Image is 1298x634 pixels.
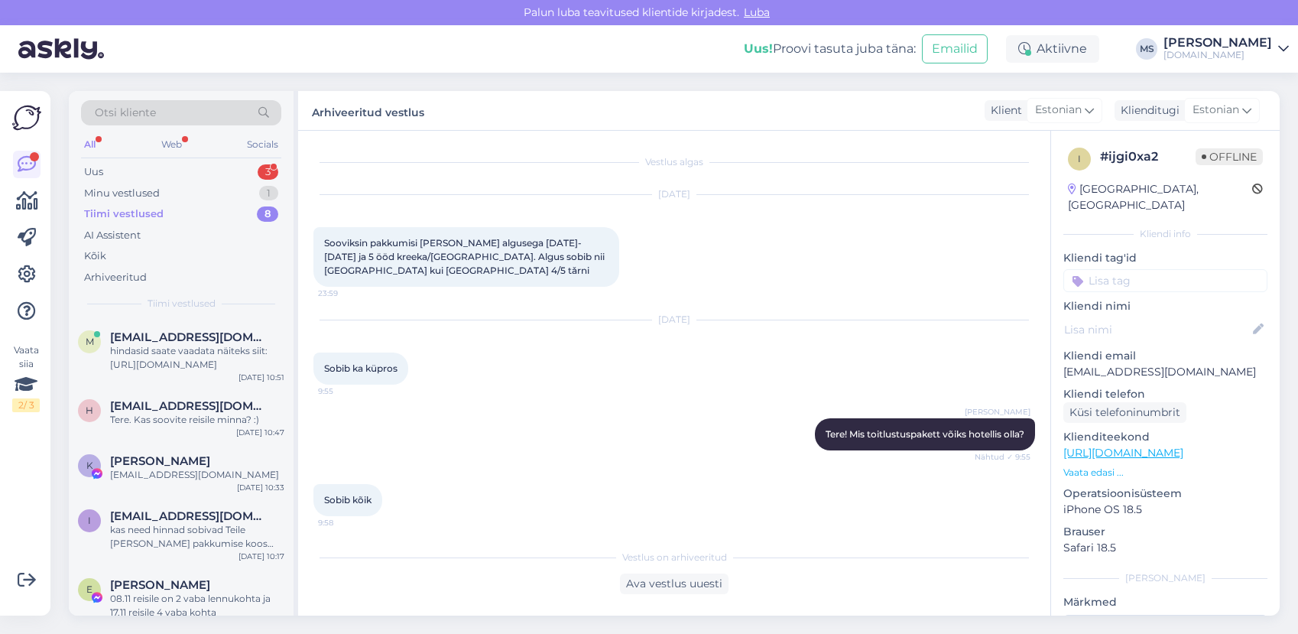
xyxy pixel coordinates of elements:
input: Lisa nimi [1064,321,1250,338]
p: [EMAIL_ADDRESS][DOMAIN_NAME] [1063,364,1267,380]
div: Klient [985,102,1022,119]
span: heive.unt@gmail.com [110,399,269,413]
p: Kliendi nimi [1063,298,1267,314]
div: Aktiivne [1006,35,1099,63]
span: Karmen Parm [110,454,210,468]
div: hindasid saate vaadata näiteks siit: [URL][DOMAIN_NAME] [110,344,284,372]
a: [PERSON_NAME][DOMAIN_NAME] [1163,37,1289,61]
span: Sobib kõik [324,494,372,506]
b: Uus! [744,41,773,56]
div: kas need hinnad sobivad Teile [PERSON_NAME] pakkumise koos lennuinfoga emailile? [110,523,284,551]
div: # ijgi0xa2 [1100,148,1196,166]
label: Arhiveeritud vestlus [312,100,424,121]
div: 08.11 reisile on 2 vaba lennukohta ja 17.11 reisile 4 vaba kohta [110,592,284,619]
div: [DATE] [313,313,1035,327]
div: [DATE] 10:17 [239,551,284,562]
span: Tere! Mis toitlustuspakett võiks hotellis olla? [826,428,1024,440]
span: [PERSON_NAME] [965,406,1030,418]
div: [DATE] 10:33 [237,482,284,493]
span: Otsi kliente [95,105,156,121]
div: [DOMAIN_NAME] [1163,49,1272,61]
span: Offline [1196,148,1263,165]
div: [DATE] 10:47 [236,427,284,438]
span: Vestlus on arhiveeritud [622,551,727,564]
span: i [88,515,91,526]
div: Minu vestlused [84,186,160,201]
div: Proovi tasuta juba täna: [744,40,916,58]
p: Operatsioonisüsteem [1063,486,1267,502]
div: Web [158,135,185,154]
div: Arhiveeritud [84,270,147,285]
div: 2 / 3 [12,398,40,412]
div: All [81,135,99,154]
div: [PERSON_NAME] [1063,571,1267,585]
img: Askly Logo [12,103,41,132]
div: Tiimi vestlused [84,206,164,222]
div: Küsi telefoninumbrit [1063,402,1186,423]
div: AI Assistent [84,228,141,243]
p: Kliendi telefon [1063,386,1267,402]
span: ivi.kalda@gmail.com [110,509,269,523]
span: 9:55 [318,385,375,397]
span: Nähtud ✓ 9:55 [973,451,1030,463]
div: Tere. Kas soovite reisile minna? :) [110,413,284,427]
div: 3 [258,164,278,180]
button: Emailid [922,34,988,63]
div: [EMAIL_ADDRESS][DOMAIN_NAME] [110,468,284,482]
p: iPhone OS 18.5 [1063,502,1267,518]
span: 23:59 [318,288,375,299]
span: h [86,405,93,416]
div: Klienditugi [1115,102,1180,119]
p: Märkmed [1063,594,1267,610]
div: MS [1136,38,1157,60]
a: [URL][DOMAIN_NAME] [1063,446,1183,460]
span: Luba [739,5,774,19]
div: [PERSON_NAME] [1163,37,1272,49]
div: [DATE] [313,187,1035,201]
span: Estonian [1193,102,1239,119]
div: 8 [257,206,278,222]
input: Lisa tag [1063,269,1267,292]
div: Ava vestlus uuesti [620,574,729,594]
div: Socials [244,135,281,154]
div: Kõik [84,249,106,264]
div: Vestlus algas [313,155,1035,169]
span: Estonian [1035,102,1082,119]
p: Brauser [1063,524,1267,540]
span: Sobib ka küpros [324,363,398,374]
span: Elina Roberts [110,578,210,592]
div: Uus [84,164,103,180]
div: 1 [259,186,278,201]
span: E [86,584,92,595]
div: [DATE] 10:51 [239,372,284,383]
span: 9:58 [318,517,375,528]
p: Vaata edasi ... [1063,466,1267,480]
div: [GEOGRAPHIC_DATA], [GEOGRAPHIC_DATA] [1068,181,1252,213]
p: Kliendi email [1063,348,1267,364]
p: Klienditeekond [1063,429,1267,445]
div: Vaata siia [12,343,40,412]
p: Safari 18.5 [1063,540,1267,556]
span: Tiimi vestlused [148,297,216,310]
div: Kliendi info [1063,227,1267,241]
span: K [86,460,93,471]
span: i [1078,153,1081,164]
span: Sooviksin pakkumisi [PERSON_NAME] algusega [DATE]-[DATE] ja 5 ööd kreeka/[GEOGRAPHIC_DATA]. Algus... [324,237,607,276]
p: Kliendi tag'id [1063,250,1267,266]
span: m [86,336,94,347]
span: marlinkrooon@hotmail.com [110,330,269,344]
